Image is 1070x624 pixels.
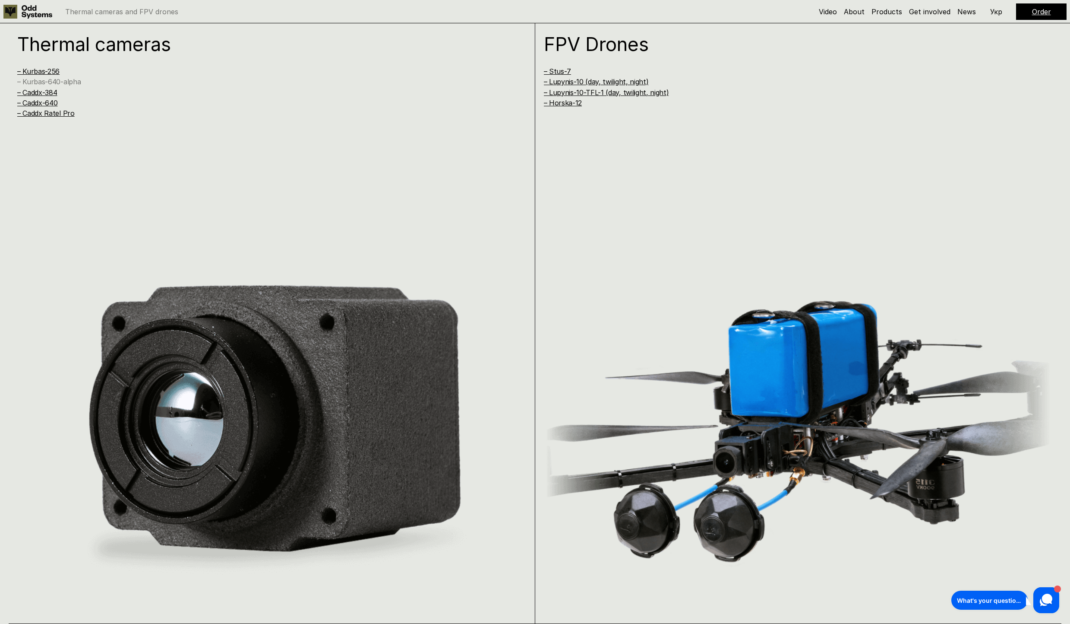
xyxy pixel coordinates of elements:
[909,7,950,16] a: Get involved
[17,77,81,86] a: – Kurbas-640-alpha
[544,77,649,86] a: – Lupynis-10 (day, twilight, night)
[1032,7,1051,16] a: Order
[819,7,837,16] a: Video
[17,88,57,97] a: – Caddx-384
[844,7,865,16] a: About
[65,8,178,15] p: Thermal cameras and FPV drones
[17,35,496,54] h1: Thermal cameras
[957,7,976,16] a: News
[17,67,60,76] a: – Kurbas-256
[17,99,57,107] a: – Caddx-640
[990,8,1002,15] p: Укр
[544,35,1023,54] h1: FPV Drones
[544,67,571,76] a: – Stus-7
[17,109,75,118] a: – Caddx Ratel Pro
[871,7,902,16] a: Products
[544,99,582,107] a: – Horska-12
[949,585,1061,615] iframe: HelpCrunch
[544,88,669,97] a: – Lupynis-10-TFL-1 (day, twilight, night)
